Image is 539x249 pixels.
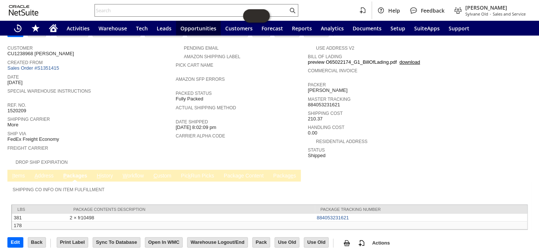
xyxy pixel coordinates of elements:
a: download [399,59,420,65]
a: Status [308,147,325,153]
span: Setup [390,25,405,32]
input: Search [95,6,288,15]
iframe: Click here to launch Oracle Guided Learning Help Panel [243,9,270,23]
span: Shipped [308,153,326,159]
a: Setup [386,21,410,36]
span: Support [449,25,469,32]
img: print.svg [342,239,351,248]
span: Reports [292,25,312,32]
a: Shipping Cost [308,111,343,116]
div: Package Tracking Number [320,207,522,212]
span: SuiteApps [414,25,440,32]
span: 1520209 [7,108,26,114]
a: Opportunities [176,21,221,36]
a: Use Address V2 [316,46,354,51]
a: Tech [132,21,152,36]
a: Leads [152,21,176,36]
td: 2 × fr10498 [68,214,315,222]
input: Use Old [275,238,299,247]
a: Reports [287,21,316,36]
a: Documents [348,21,386,36]
a: History [95,173,115,180]
span: H [97,173,100,179]
a: Ship Via [7,131,26,136]
span: Fully Packed [176,96,203,102]
a: Recent Records [9,21,27,36]
img: add-record.svg [357,239,366,248]
input: Warehouse Logout/End [187,238,247,247]
a: Handling Cost [308,125,345,130]
span: Sylvane Old [465,11,488,17]
span: k [188,173,191,179]
span: - [490,11,491,17]
a: Packages [61,173,89,180]
a: Amazon SFP Errors [176,77,224,82]
span: Opportunities [180,25,216,32]
a: Carrier Alpha Code [176,133,225,139]
span: Documents [353,25,382,32]
a: Customer [7,46,33,51]
span: 0.00 [308,130,317,136]
span: [DATE] 8:02:09 pm [176,124,216,130]
span: Feedback [421,7,445,14]
span: 210.37 [308,116,323,122]
a: Shipping Carrier [7,117,50,122]
a: Packages [271,173,298,180]
svg: Shortcuts [31,24,40,33]
a: Date [7,74,19,80]
a: Sales Order #S1351415 [7,65,61,71]
span: CU1238968 [PERSON_NAME] [7,51,74,57]
input: Print Label [57,238,88,247]
a: Home [44,21,62,36]
input: Sync To Database [93,238,140,247]
a: Special Warehouse Instructions [7,89,91,94]
span: e [290,173,293,179]
a: Residential Address [316,139,367,144]
span: C [153,173,157,179]
span: FedEx Freight Economy [7,136,59,142]
a: Drop Ship Expiration [16,160,68,165]
span: [PERSON_NAME] [465,4,526,11]
span: W [123,173,127,179]
span: Forecast [262,25,283,32]
svg: Recent Records [13,24,22,33]
input: Use Old [304,238,328,247]
a: SuiteApps [410,21,444,36]
input: Pack [253,238,270,247]
a: Unrolled view on [518,171,527,180]
a: Amazon Shipping Label [184,54,240,59]
td: 178 [12,222,68,229]
a: PickRun Picks [179,173,216,180]
a: Freight Carrier [7,146,48,151]
a: Forecast [257,21,287,36]
span: 884053231621 [308,102,340,108]
span: Analytics [321,25,344,32]
a: Custom [152,173,173,180]
div: Package Contents Description [73,207,309,212]
svg: Search [288,6,297,15]
a: 884053231621 [317,215,349,220]
a: Commercial Invoice [308,68,357,73]
input: Back [28,238,46,247]
span: Warehouse [99,25,127,32]
a: Warehouse [94,21,132,36]
a: Shipping Co Info on Item Fulfillment [13,187,104,192]
a: Actions [369,240,393,246]
span: Help [388,7,400,14]
span: A [34,173,38,179]
span: Tech [136,25,148,32]
span: P [63,173,67,179]
a: Created From [7,60,43,65]
a: Ref. No. [7,103,26,108]
span: Activities [67,25,90,32]
a: Analytics [316,21,348,36]
span: Sales and Service [493,11,526,17]
div: lbs [17,207,62,212]
a: Packer [308,82,326,87]
a: Pick Cart Name [176,63,213,68]
span: [PERSON_NAME] [308,87,347,93]
span: Leads [157,25,172,32]
span: I [12,173,14,179]
a: Bill Of Lading [308,54,342,59]
svg: logo [9,5,39,16]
